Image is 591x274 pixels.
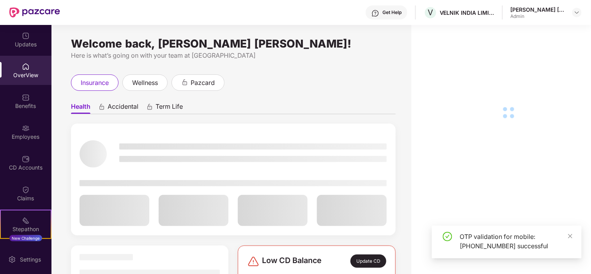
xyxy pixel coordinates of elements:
[22,186,30,194] img: svg+xml;base64,PHN2ZyBpZD0iQ2xhaW0iIHhtbG5zPSJodHRwOi8vd3d3LnczLm9yZy8yMDAwL3N2ZyIgd2lkdGg9IjIwIi...
[460,232,572,251] div: OTP validation for mobile: [PHONE_NUMBER] successful
[511,6,565,13] div: [PERSON_NAME] [PERSON_NAME]
[511,13,565,19] div: Admin
[22,124,30,132] img: svg+xml;base64,PHN2ZyBpZD0iRW1wbG95ZWVzIiB4bWxucz0iaHR0cDovL3d3dy53My5vcmcvMjAwMC9zdmciIHdpZHRoPS...
[22,63,30,71] img: svg+xml;base64,PHN2ZyBpZD0iSG9tZSIgeG1sbnM9Imh0dHA6Ly93d3cudzMub3JnLzIwMDAvc3ZnIiB3aWR0aD0iMjAiIG...
[191,78,215,88] span: pazcard
[428,8,434,17] span: V
[22,155,30,163] img: svg+xml;base64,PHN2ZyBpZD0iQ0RfQWNjb3VudHMiIGRhdGEtbmFtZT0iQ0QgQWNjb3VudHMiIHhtbG5zPSJodHRwOi8vd3...
[71,103,90,114] span: Health
[156,103,183,114] span: Term Life
[443,232,452,241] span: check-circle
[440,9,494,16] div: VELNIK INDIA LIMITED
[9,7,60,18] img: New Pazcare Logo
[181,79,188,86] div: animation
[22,32,30,40] img: svg+xml;base64,PHN2ZyBpZD0iVXBkYXRlZCIgeG1sbnM9Imh0dHA6Ly93d3cudzMub3JnLzIwMDAvc3ZnIiB3aWR0aD0iMj...
[1,225,51,233] div: Stepathon
[146,103,153,110] div: animation
[18,256,43,263] div: Settings
[108,103,138,114] span: Accidental
[71,51,396,60] div: Here is what’s going on with your team at [GEOGRAPHIC_DATA]
[350,255,386,268] div: Update CD
[372,9,379,17] img: svg+xml;base64,PHN2ZyBpZD0iSGVscC0zMngzMiIgeG1sbnM9Imh0dHA6Ly93d3cudzMub3JnLzIwMDAvc3ZnIiB3aWR0aD...
[81,78,109,88] span: insurance
[8,256,16,263] img: svg+xml;base64,PHN2ZyBpZD0iU2V0dGluZy0yMHgyMCIgeG1sbnM9Imh0dHA6Ly93d3cudzMub3JnLzIwMDAvc3ZnIiB3aW...
[574,9,580,16] img: svg+xml;base64,PHN2ZyBpZD0iRHJvcGRvd24tMzJ4MzIiIHhtbG5zPSJodHRwOi8vd3d3LnczLm9yZy8yMDAwL3N2ZyIgd2...
[22,217,30,225] img: svg+xml;base64,PHN2ZyB4bWxucz0iaHR0cDovL3d3dy53My5vcmcvMjAwMC9zdmciIHdpZHRoPSIyMSIgaGVpZ2h0PSIyMC...
[568,233,573,239] span: close
[247,255,260,268] img: svg+xml;base64,PHN2ZyBpZD0iRGFuZ2VyLTMyeDMyIiB4bWxucz0iaHR0cDovL3d3dy53My5vcmcvMjAwMC9zdmciIHdpZH...
[9,235,42,241] div: New Challenge
[132,78,158,88] span: wellness
[22,94,30,101] img: svg+xml;base64,PHN2ZyBpZD0iQmVuZWZpdHMiIHhtbG5zPSJodHRwOi8vd3d3LnczLm9yZy8yMDAwL3N2ZyIgd2lkdGg9Ij...
[262,255,322,268] span: Low CD Balance
[98,103,105,110] div: animation
[382,9,402,16] div: Get Help
[71,41,396,47] div: Welcome back, [PERSON_NAME] [PERSON_NAME]!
